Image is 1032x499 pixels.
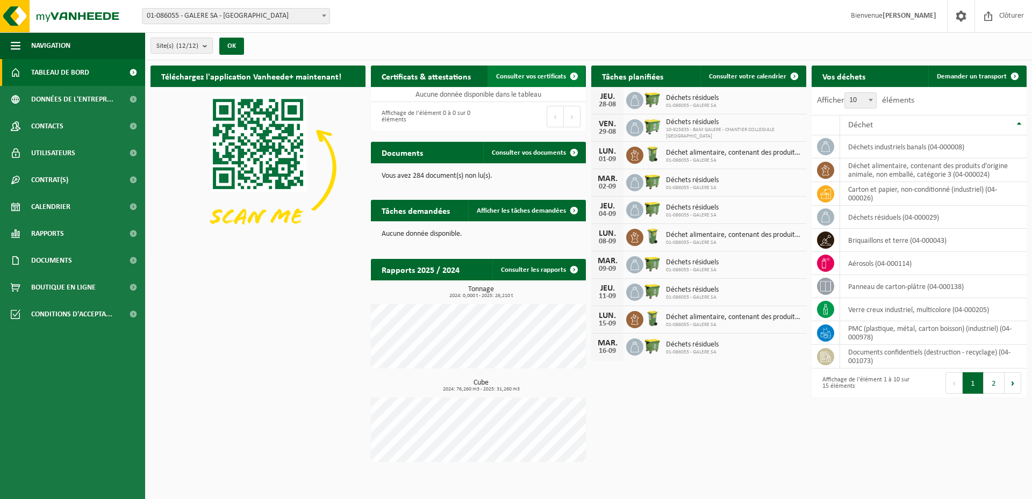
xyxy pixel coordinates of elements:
td: déchets résiduels (04-000029) [840,206,1027,229]
div: JEU. [597,92,618,101]
button: 2 [984,372,1005,394]
count: (12/12) [176,42,198,49]
div: MAR. [597,339,618,348]
span: Navigation [31,32,70,59]
h3: Tonnage [376,286,586,299]
img: WB-1100-HPE-GN-50 [643,255,662,273]
button: Previous [547,106,564,127]
span: 01-086055 - GALERE SA - EMBOURG [142,8,330,24]
div: MAR. [597,257,618,265]
span: Rapports [31,220,64,247]
span: 01-086055 - GALERE SA [666,212,719,219]
h2: Vos déchets [812,66,876,86]
img: WB-0140-HPE-GN-50 [643,145,662,163]
h2: Tâches planifiées [591,66,674,86]
span: 01-086055 - GALERE SA [666,349,719,356]
h2: Rapports 2025 / 2024 [371,259,470,280]
span: Données de l'entrepr... [31,86,113,113]
img: WB-1100-HPE-GN-50 [643,200,662,218]
div: 02-09 [597,183,618,191]
td: PMC (plastique, métal, carton boisson) (industriel) (04-000978) [840,321,1027,345]
h3: Cube [376,379,586,392]
div: 04-09 [597,211,618,218]
span: Déchets résiduels [666,258,719,267]
a: Afficher les tâches demandées [468,200,585,221]
span: 10-925835 - BAM GALERE - CHANTIER COLLEGIALE [GEOGRAPHIC_DATA] [666,127,801,140]
span: 01-086055 - GALERE SA - EMBOURG [142,9,329,24]
span: Déchet alimentaire, contenant des produits d'origine animale, non emballé, catég... [666,149,801,157]
span: 01-086055 - GALERE SA [666,267,719,273]
div: Affichage de l'élément 1 à 10 sur 15 éléments [817,371,914,395]
a: Consulter les rapports [492,259,585,280]
img: WB-0140-HPE-GN-50 [643,227,662,245]
img: WB-1100-HPE-GN-50 [643,282,662,300]
span: Déchets résiduels [666,94,719,103]
span: 01-086055 - GALERE SA [666,322,801,328]
span: Déchet alimentaire, contenant des produits d'origine animale, non emballé, catég... [666,313,801,322]
span: 10 [844,92,877,109]
img: WB-1100-HPE-GN-50 [643,90,662,109]
h2: Téléchargez l'application Vanheede+ maintenant! [150,66,352,86]
span: Déchet alimentaire, contenant des produits d'origine animale, non emballé, catég... [666,231,801,240]
span: Contacts [31,113,63,140]
span: Déchets résiduels [666,341,719,349]
td: déchet alimentaire, contenant des produits d'origine animale, non emballé, catégorie 3 (04-000024) [840,158,1027,182]
a: Consulter vos documents [483,142,585,163]
h2: Certificats & attestations [371,66,482,86]
button: Previous [945,372,963,394]
div: 01-09 [597,156,618,163]
span: 01-086055 - GALERE SA [666,157,801,164]
div: 29-08 [597,128,618,136]
div: 08-09 [597,238,618,245]
img: WB-1100-HPE-GN-50 [643,337,662,355]
a: Consulter votre calendrier [700,66,805,87]
td: verre creux industriel, multicolore (04-000205) [840,298,1027,321]
p: Aucune donnée disponible. [382,230,575,238]
div: 28-08 [597,101,618,109]
div: LUN. [597,147,618,156]
span: Demander un transport [937,73,1007,80]
span: Déchets résiduels [666,286,719,294]
div: JEU. [597,202,618,211]
span: Conditions d'accepta... [31,301,112,328]
button: OK [219,38,244,55]
img: Download de VHEPlus App [150,87,365,248]
span: Consulter votre calendrier [709,73,786,80]
button: Next [1005,372,1021,394]
span: 01-086055 - GALERE SA [666,103,719,109]
div: LUN. [597,312,618,320]
a: Consulter vos certificats [488,66,585,87]
td: documents confidentiels (destruction - recyclage) (04-001073) [840,345,1027,368]
td: déchets industriels banals (04-000008) [840,135,1027,158]
span: 01-086055 - GALERE SA [666,294,719,301]
span: 01-086055 - GALERE SA [666,185,719,191]
div: Affichage de l'élément 0 à 0 sur 0 éléments [376,105,473,128]
td: aérosols (04-000114) [840,252,1027,275]
span: Utilisateurs [31,140,75,167]
span: Afficher les tâches demandées [477,207,566,214]
div: VEN. [597,120,618,128]
span: Déchet [848,121,873,129]
span: Déchets résiduels [666,204,719,212]
span: 2024: 76,260 m3 - 2025: 31,260 m3 [376,387,586,392]
h2: Tâches demandées [371,200,461,221]
h2: Documents [371,142,434,163]
span: 01-086055 - GALERE SA [666,240,801,246]
div: MAR. [597,175,618,183]
strong: [PERSON_NAME] [883,12,936,20]
a: Demander un transport [928,66,1026,87]
img: WB-0140-HPE-GN-50 [643,309,662,328]
span: 2024: 0,000 t - 2025: 26,210 t [376,293,586,299]
div: 16-09 [597,348,618,355]
span: Documents [31,247,72,274]
span: Site(s) [156,38,198,54]
td: briquaillons et terre (04-000043) [840,229,1027,252]
td: panneau de carton-plâtre (04-000138) [840,275,1027,298]
td: Aucune donnée disponible dans le tableau [371,87,586,102]
div: LUN. [597,229,618,238]
span: Contrat(s) [31,167,68,193]
div: 09-09 [597,265,618,273]
p: Vous avez 284 document(s) non lu(s). [382,172,575,180]
div: 11-09 [597,293,618,300]
span: Tableau de bord [31,59,89,86]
